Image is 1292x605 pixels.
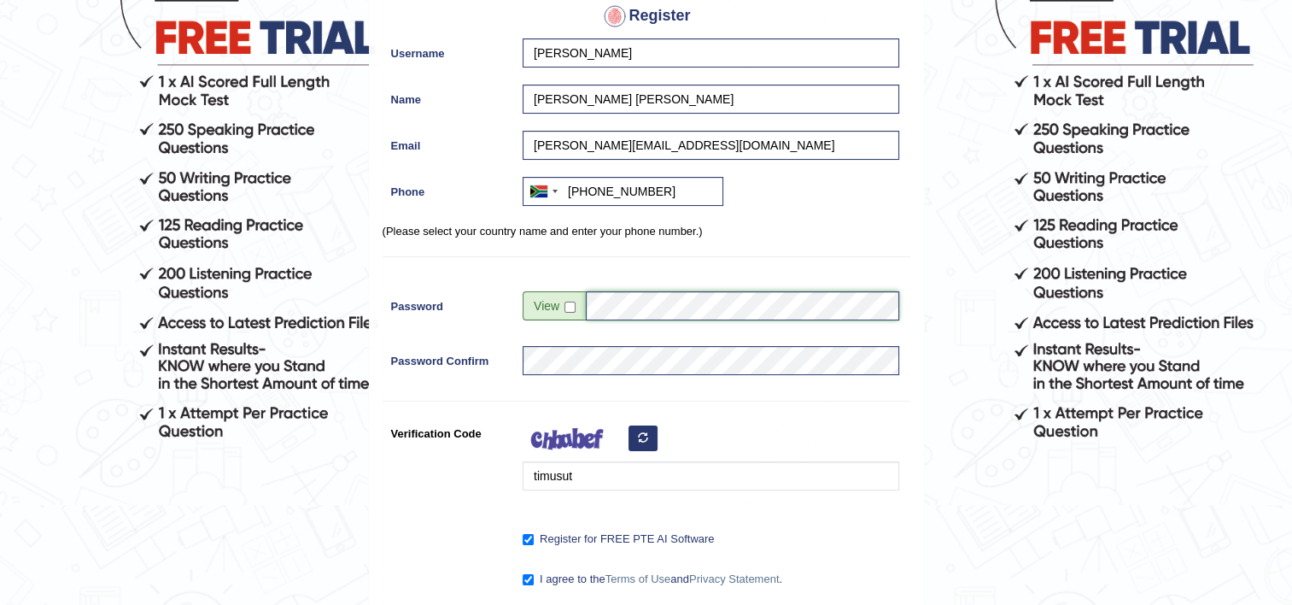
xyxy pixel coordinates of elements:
[383,419,515,442] label: Verification Code
[523,531,714,548] label: Register for FREE PTE AI Software
[383,346,515,369] label: Password Confirm
[523,177,723,206] input: +27 71 123 4567
[383,3,910,30] h4: Register
[383,177,515,200] label: Phone
[564,302,576,313] input: Show/Hide Password
[383,223,910,239] p: (Please select your country name and enter your phone number.)
[689,573,780,585] a: Privacy Statement
[605,573,671,585] a: Terms of Use
[523,574,534,585] input: I agree to theTerms of UseandPrivacy Statement.
[523,571,782,588] label: I agree to the and .
[383,291,515,314] label: Password
[523,178,563,205] div: South Africa: +27
[383,38,515,62] label: Username
[383,131,515,154] label: Email
[383,85,515,108] label: Name
[523,534,534,545] input: Register for FREE PTE AI Software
